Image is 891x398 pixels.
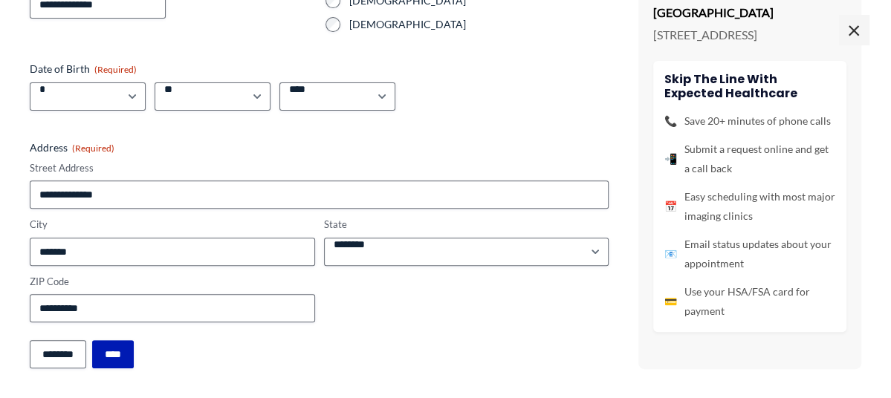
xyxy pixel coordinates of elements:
[839,15,869,45] span: ×
[664,71,835,99] h4: Skip the line with Expected Healthcare
[30,161,609,175] label: Street Address
[349,17,609,32] label: [DEMOGRAPHIC_DATA]
[664,291,677,310] span: 💳
[664,196,677,215] span: 📅
[664,111,677,130] span: 📞
[664,139,835,177] li: Submit a request online and get a call back
[664,149,677,168] span: 📲
[30,218,315,232] label: City
[30,140,114,155] legend: Address
[664,186,835,225] li: Easy scheduling with most major imaging clinics
[72,143,114,154] span: (Required)
[664,111,835,130] li: Save 20+ minutes of phone calls
[653,23,846,45] p: [STREET_ADDRESS]
[30,62,137,76] legend: Date of Birth
[94,64,137,75] span: (Required)
[664,281,835,320] li: Use your HSA/FSA card for payment
[664,244,677,263] span: 📧
[30,275,315,289] label: ZIP Code
[324,218,609,232] label: State
[664,234,835,273] li: Email status updates about your appointment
